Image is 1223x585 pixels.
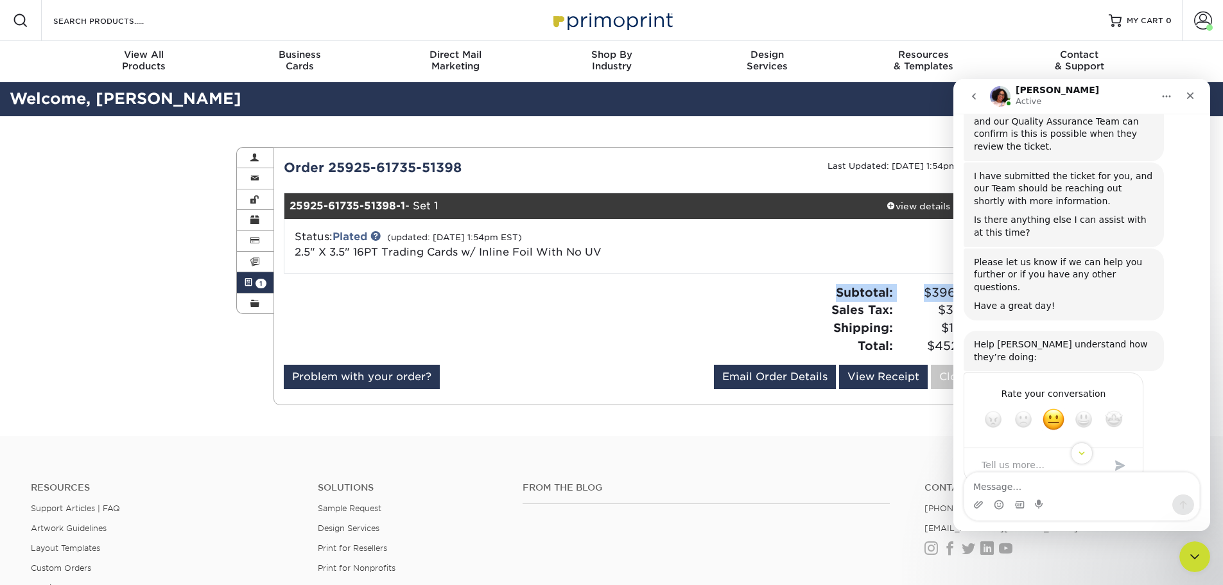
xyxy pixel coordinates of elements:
iframe: Intercom live chat [953,79,1210,531]
strong: Total: [858,338,893,353]
div: & Templates [846,49,1002,72]
span: Shop By [533,49,690,60]
a: Resources& Templates [846,41,1002,82]
div: Marketing [377,49,533,72]
a: View AllProducts [66,41,222,82]
a: Support Articles | FAQ [31,503,120,513]
a: Artwork Guidelines [31,523,107,533]
a: Direct MailMarketing [377,41,533,82]
span: Business [221,49,377,60]
a: 1 [237,272,274,293]
a: Shop ByIndustry [533,41,690,82]
img: Primoprint [548,6,676,34]
strong: 25925-61735-51398-1 [290,200,405,212]
a: [PHONE_NUMBER] [924,503,1004,513]
div: Cards [221,49,377,72]
span: Design [690,49,846,60]
a: Print for Resellers [318,543,387,553]
span: 0 [1166,16,1172,25]
strong: Shipping: [833,320,893,335]
h4: Solutions [318,482,503,493]
strong: Sales Tax: [831,302,893,317]
div: view details [861,200,976,213]
div: Status: [285,229,745,260]
div: - Set 1 [284,193,861,219]
a: Sample Request [318,503,381,513]
input: SEARCH PRODUCTS..... [52,13,177,28]
a: Design Services [318,523,379,533]
strong: Subtotal: [836,285,893,299]
span: $18.14 [897,319,977,337]
small: Last Updated: [DATE] 1:54pm EST [828,161,977,171]
small: (updated: [DATE] 1:54pm EST) [387,232,522,242]
a: Problem with your order? [284,365,440,389]
iframe: Intercom live chat [1179,541,1210,572]
span: $452.75 [897,337,977,355]
a: 2.5" X 3.5" 16PT Trading Cards w/ Inline Foil With No UV [295,246,602,258]
a: Contact [924,482,1192,493]
span: MY CART [1127,15,1163,26]
a: view details [861,193,976,219]
a: Email Order Details [714,365,836,389]
div: & Support [1002,49,1158,72]
a: DesignServices [690,41,846,82]
a: Contact& Support [1002,41,1158,82]
a: BusinessCards [221,41,377,82]
span: Contact [1002,49,1158,60]
a: Plated [333,231,367,243]
div: Services [690,49,846,72]
span: $38.61 [897,301,977,319]
div: Industry [533,49,690,72]
span: View All [66,49,222,60]
a: [EMAIL_ADDRESS][DOMAIN_NAME] [924,523,1078,533]
a: Print for Nonprofits [318,563,395,573]
a: View Receipt [839,365,928,389]
a: Close [931,365,977,389]
h4: From the Blog [523,482,890,493]
h4: Resources [31,482,299,493]
div: Order 25925-61735-51398 [274,158,630,177]
div: Products [66,49,222,72]
span: $396.00 [897,284,977,302]
span: Direct Mail [377,49,533,60]
span: 1 [256,279,266,288]
span: Resources [846,49,1002,60]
